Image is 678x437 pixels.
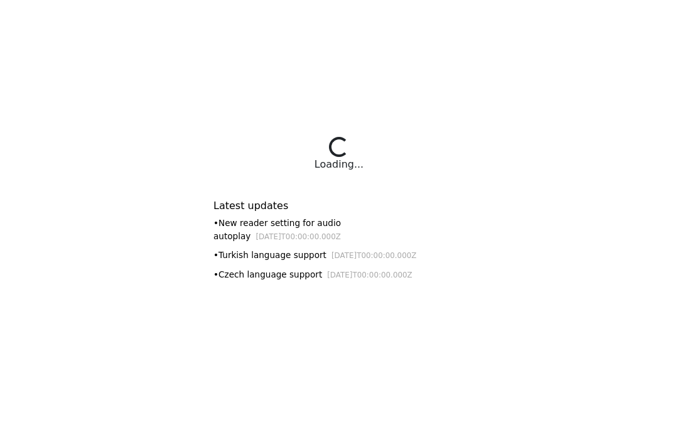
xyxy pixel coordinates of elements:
small: [DATE]T00:00:00.000Z [331,251,417,260]
div: • Czech language support [213,268,465,281]
h6: Latest updates [213,200,465,212]
small: [DATE]T00:00:00.000Z [256,232,341,241]
div: • Turkish language support [213,249,465,262]
small: [DATE]T00:00:00.000Z [327,271,412,279]
div: • New reader setting for audio autoplay [213,217,465,242]
div: Loading... [315,157,363,172]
